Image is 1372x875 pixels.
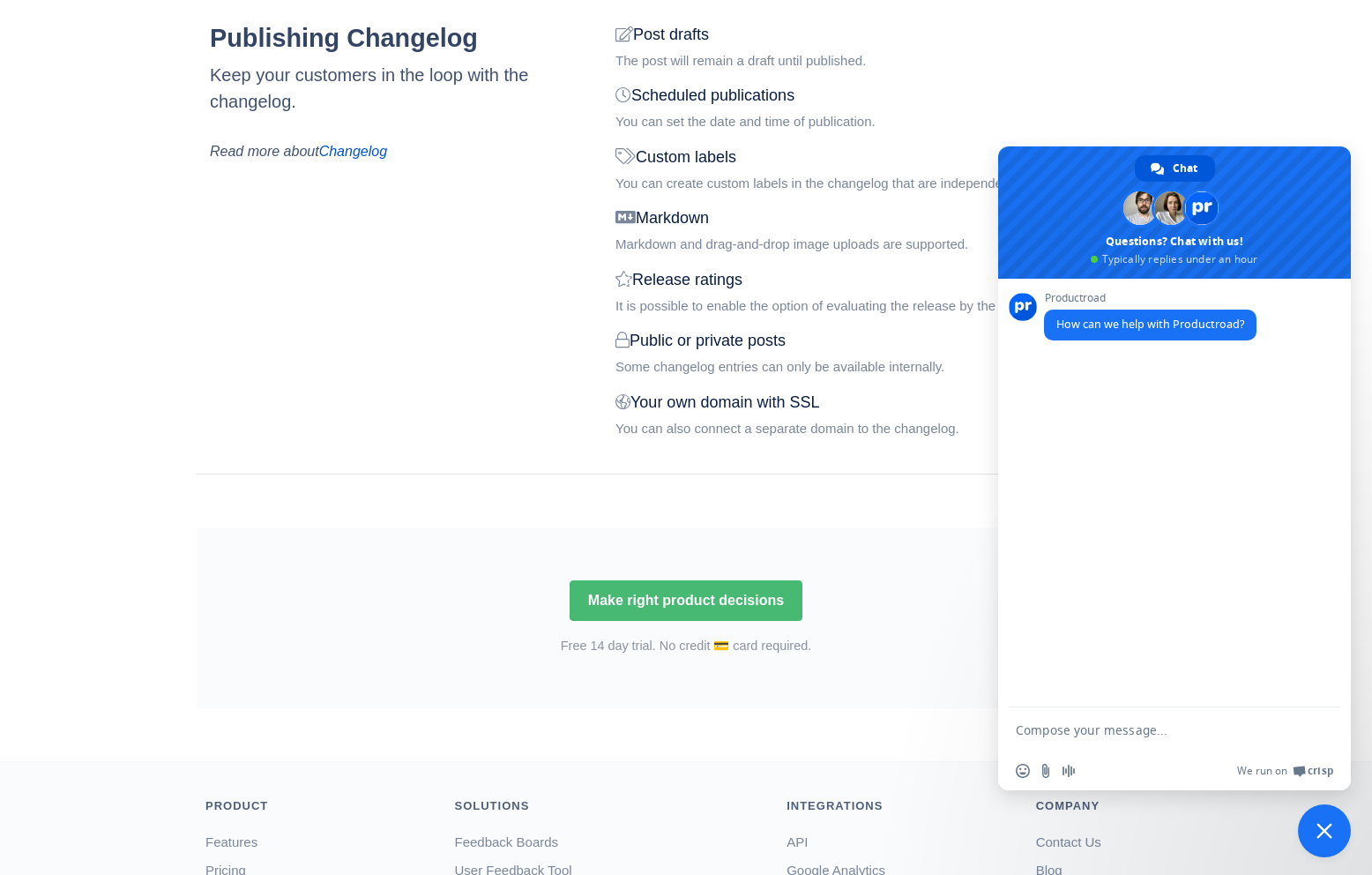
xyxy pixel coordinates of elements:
[197,637,1175,656] div: Free 14 day trial. No credit 💳 card required.
[787,797,1010,815] div: Integrations
[455,834,559,849] a: Feedback Boards
[615,174,1175,194] div: You can create custom labels in the changelog that are independent of the feedback status.
[210,23,602,54] h2: Publishing Changelog
[615,419,1175,439] div: You can also connect a separate domain to the changelog.
[1056,317,1244,332] span: How can we help with Productroad?
[210,62,583,115] div: Keep your customers in the loop with the changelog.
[1308,764,1333,778] span: Crisp
[1044,292,1256,304] span: Productroad
[455,797,761,815] div: Solutions
[615,146,1175,169] div: Custom labels
[1036,834,1101,849] a: Contact Us
[1062,764,1076,778] span: Audio message
[205,834,257,849] a: Features
[319,144,387,159] a: Changelog
[615,51,1175,71] div: The post will remain a draft until published.
[615,391,1175,415] div: Your own domain with SSL
[1173,155,1197,182] span: Chat
[787,834,808,849] a: API
[1036,797,1175,815] div: Company
[570,580,802,621] a: Make right product decisions
[1039,764,1053,778] span: Send a file
[615,84,1175,108] div: Scheduled publications
[1016,722,1294,738] textarea: Compose your message...
[615,329,1175,353] div: Public or private posts
[1237,764,1287,778] span: We run on
[1016,764,1030,778] span: Insert an emoji
[615,112,1175,132] div: You can set the date and time of publication.
[1135,155,1215,182] div: Chat
[615,357,1175,378] div: Some changelog entries can only be available internally.
[615,206,1175,230] div: Markdown
[615,235,1175,255] div: Markdown and drag-and-drop image uploads are supported.
[1298,804,1351,857] div: Close chat
[1237,764,1333,778] a: We run onCrisp
[615,268,1175,292] div: Release ratings
[615,296,1175,317] div: It is possible to enable the option of evaluating the release by the user.
[205,797,429,815] div: Product
[210,141,583,162] div: Read more about
[615,23,1175,47] div: Post drafts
